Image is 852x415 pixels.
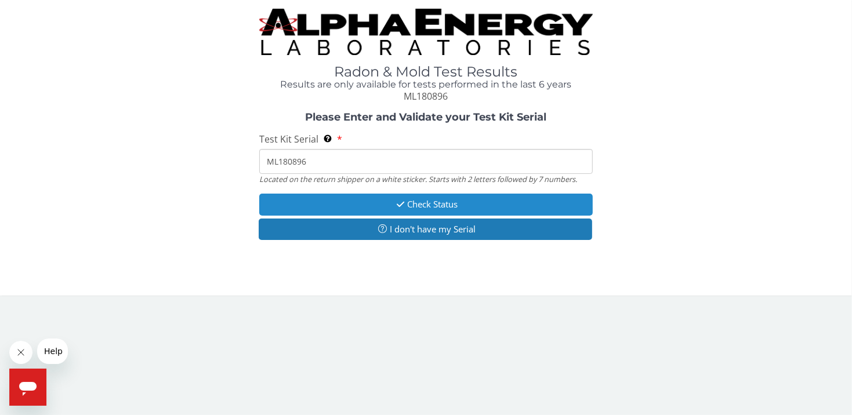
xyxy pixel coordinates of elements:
[259,64,593,79] h1: Radon & Mold Test Results
[37,338,68,364] iframe: Message from company
[259,9,593,55] img: TightCrop.jpg
[9,341,32,364] iframe: Close message
[259,194,593,215] button: Check Status
[259,79,593,90] h4: Results are only available for tests performed in the last 6 years
[259,174,593,184] div: Located on the return shipper on a white sticker. Starts with 2 letters followed by 7 numbers.
[404,90,448,103] span: ML180896
[259,133,318,145] span: Test Kit Serial
[9,369,46,406] iframe: Button to launch messaging window
[305,111,546,123] strong: Please Enter and Validate your Test Kit Serial
[259,219,593,240] button: I don't have my Serial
